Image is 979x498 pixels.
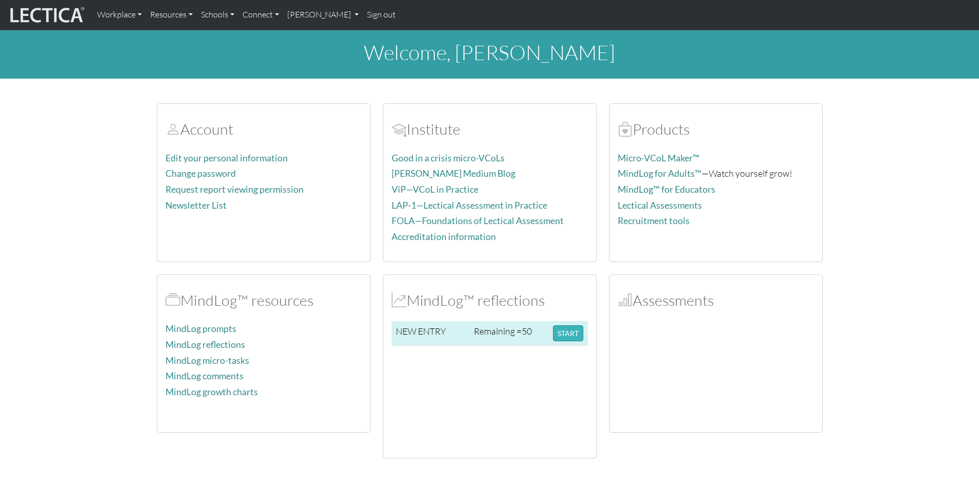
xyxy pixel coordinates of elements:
[392,291,588,309] h2: MindLog™ reflections
[618,120,814,138] h2: Products
[392,168,515,179] a: [PERSON_NAME] Medium Blog
[165,323,236,334] a: MindLog prompts
[522,325,532,337] span: 50
[618,291,633,309] span: Assessments
[392,184,478,195] a: ViP—VCoL in Practice
[392,231,496,242] a: Accreditation information
[392,120,407,138] span: Account
[392,215,564,226] a: FOLA—Foundations of Lectical Assessment
[618,215,690,226] a: Recruitment tools
[618,166,814,181] p: —Watch yourself grow!
[165,184,304,195] a: Request report viewing permission
[392,321,470,346] td: NEW ENTRY
[165,168,236,179] a: Change password
[392,291,407,309] span: MindLog
[283,4,363,26] a: [PERSON_NAME]
[238,4,283,26] a: Connect
[165,153,288,163] a: Edit your personal information
[553,325,583,341] button: START
[618,120,633,138] span: Products
[363,4,400,26] a: Sign out
[165,120,362,138] h2: Account
[470,321,549,346] td: Remaining =
[618,153,699,163] a: Micro-VCoL Maker™
[165,355,249,366] a: MindLog micro-tasks
[392,120,588,138] h2: Institute
[165,120,180,138] span: Account
[197,4,238,26] a: Schools
[618,184,715,195] a: MindLog™ for Educators
[392,153,505,163] a: Good in a crisis micro-VCoLs
[618,291,814,309] h2: Assessments
[165,339,245,350] a: MindLog reflections
[618,168,701,179] a: MindLog for Adults™
[93,4,146,26] a: Workplace
[165,386,258,397] a: MindLog growth charts
[165,291,362,309] h2: MindLog™ resources
[618,200,702,211] a: Lectical Assessments
[8,5,85,25] img: lecticalive
[146,4,197,26] a: Resources
[392,200,547,211] a: LAP-1—Lectical Assessment in Practice
[165,371,244,381] a: MindLog comments
[165,291,180,309] span: MindLog™ resources
[165,200,227,211] a: Newsletter List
